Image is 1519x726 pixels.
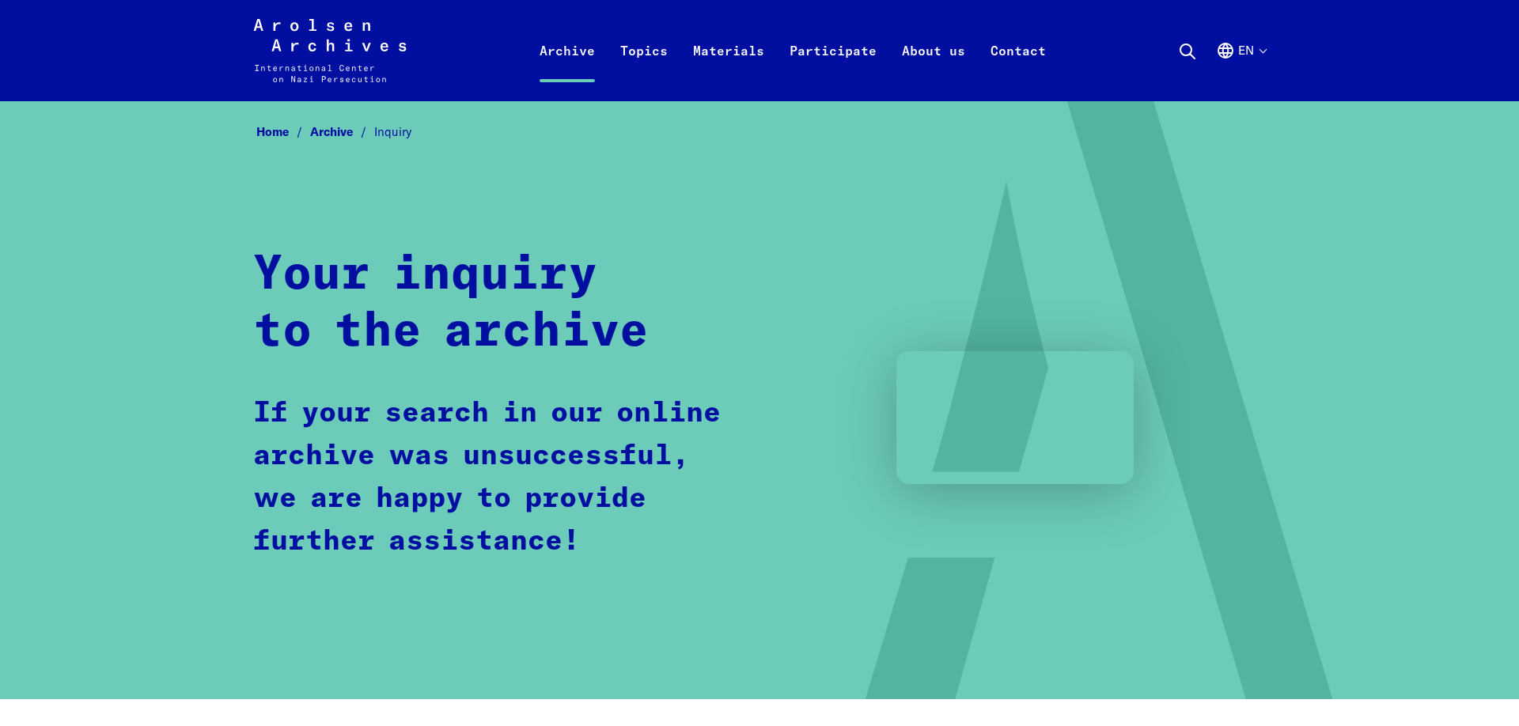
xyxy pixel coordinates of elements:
[777,38,889,101] a: Participate
[527,19,1059,82] nav: Primary
[608,38,680,101] a: Topics
[374,124,411,139] span: Inquiry
[310,124,374,139] a: Archive
[680,38,777,101] a: Materials
[256,124,310,139] a: Home
[253,392,732,563] p: If your search in our online archive was unsuccessful, we are happy to provide further assistance!
[253,251,649,356] strong: Your inquiry to the archive
[889,38,978,101] a: About us
[527,38,608,101] a: Archive
[1216,41,1266,98] button: English, language selection
[978,38,1059,101] a: Contact
[253,120,1266,145] nav: Breadcrumb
